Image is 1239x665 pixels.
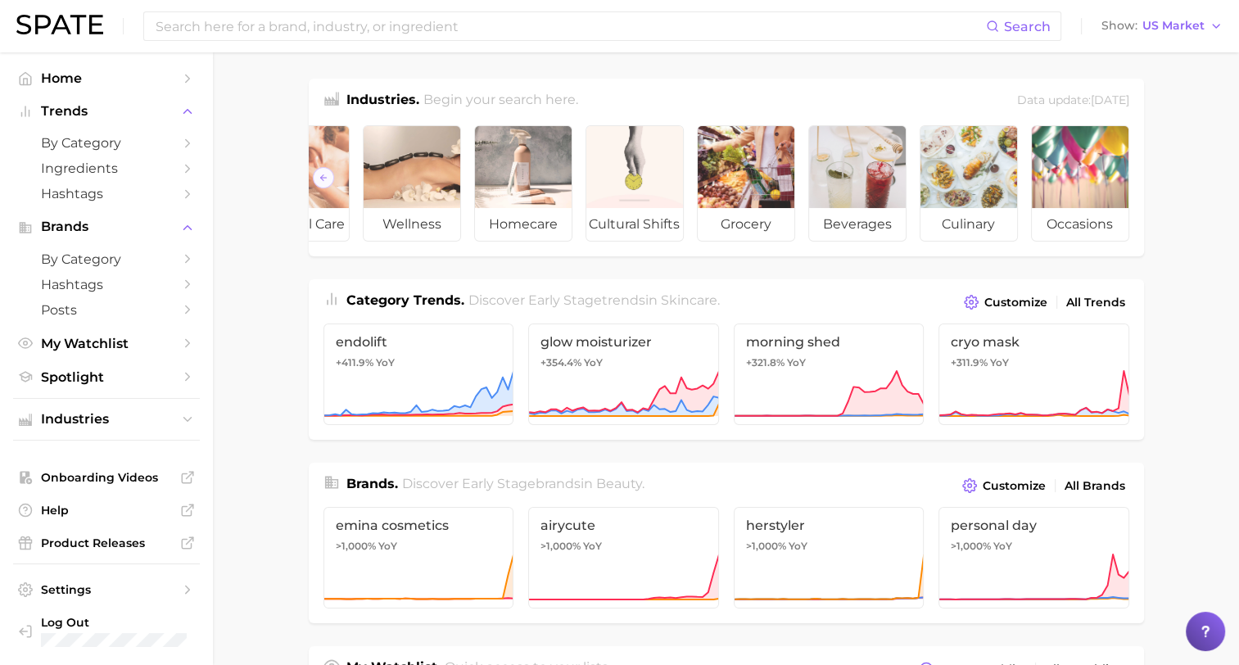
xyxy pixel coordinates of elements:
a: wellness [363,125,461,242]
a: grocery [697,125,795,242]
div: Data update: [DATE] [1017,90,1129,112]
a: Product Releases [13,531,200,555]
span: All Brands [1065,479,1125,493]
span: Brands . [346,476,398,491]
span: Industries [41,412,172,427]
span: beauty [596,476,642,491]
span: Discover Early Stage brands in . [402,476,644,491]
img: SPATE [16,15,103,34]
span: by Category [41,251,172,267]
span: grocery [698,208,794,241]
span: culinary [920,208,1017,241]
span: YoY [990,356,1009,369]
span: Show [1101,21,1137,30]
span: wellness [364,208,460,241]
span: Trends [41,104,172,119]
span: Home [41,70,172,86]
a: All Trends [1062,292,1129,314]
a: cryo mask+311.9% YoY [938,323,1129,425]
span: YoY [993,540,1012,553]
span: Brands [41,219,172,234]
button: Customize [958,474,1049,497]
span: homecare [475,208,572,241]
span: Category Trends . [346,292,464,308]
span: YoY [376,356,395,369]
button: Trends [13,99,200,124]
span: US Market [1142,21,1205,30]
span: +321.8% [746,356,785,369]
span: personal day [951,518,1117,533]
span: >1,000% [540,540,581,552]
h1: Industries. [346,90,419,112]
a: by Category [13,130,200,156]
span: My Watchlist [41,336,172,351]
span: >1,000% [746,540,786,552]
span: Hashtags [41,277,172,292]
input: Search here for a brand, industry, or ingredient [154,12,986,40]
span: >1,000% [336,540,376,552]
a: Settings [13,577,200,602]
a: emina cosmetics>1,000% YoY [323,507,514,608]
button: Brands [13,215,200,239]
a: Posts [13,297,200,323]
button: Scroll Left [313,167,334,188]
a: All Brands [1060,475,1129,497]
span: Posts [41,302,172,318]
a: Log out. Currently logged in with e-mail unhokang@lghnh.com. [13,610,200,652]
a: personal day>1,000% YoY [938,507,1129,608]
a: Hashtags [13,181,200,206]
span: YoY [789,540,807,553]
span: Hashtags [41,186,172,201]
span: YoY [583,540,602,553]
span: airycute [540,518,707,533]
a: culinary [920,125,1018,242]
a: homecare [474,125,572,242]
button: Customize [960,291,1051,314]
a: Spotlight [13,364,200,390]
span: Settings [41,582,172,597]
a: herstyler>1,000% YoY [734,507,925,608]
span: glow moisturizer [540,334,707,350]
span: YoY [787,356,806,369]
span: Discover Early Stage trends in . [468,292,720,308]
span: occasions [1032,208,1128,241]
span: skincare [661,292,717,308]
span: Customize [984,296,1047,310]
span: endolift [336,334,502,350]
a: Onboarding Videos [13,465,200,490]
span: beverages [809,208,906,241]
button: Industries [13,407,200,432]
span: Onboarding Videos [41,470,172,485]
span: herstyler [746,518,912,533]
span: Product Releases [41,536,172,550]
a: Home [13,66,200,91]
a: beverages [808,125,907,242]
a: airycute>1,000% YoY [528,507,719,608]
a: glow moisturizer+354.4% YoY [528,323,719,425]
a: cultural shifts [586,125,684,242]
span: +354.4% [540,356,581,369]
h2: Begin your search here. [423,90,578,112]
span: Ingredients [41,161,172,176]
a: Help [13,498,200,522]
span: +311.9% [951,356,988,369]
span: YoY [584,356,603,369]
a: Hashtags [13,272,200,297]
span: YoY [378,540,397,553]
span: cultural shifts [586,208,683,241]
a: by Category [13,247,200,272]
span: emina cosmetics [336,518,502,533]
span: Search [1004,19,1051,34]
a: Ingredients [13,156,200,181]
a: occasions [1031,125,1129,242]
span: >1,000% [951,540,991,552]
span: All Trends [1066,296,1125,310]
a: endolift+411.9% YoY [323,323,514,425]
button: ShowUS Market [1097,16,1227,37]
span: morning shed [746,334,912,350]
span: Spotlight [41,369,172,385]
span: Customize [983,479,1046,493]
span: Help [41,503,172,518]
a: My Watchlist [13,331,200,356]
span: Log Out [41,615,187,630]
